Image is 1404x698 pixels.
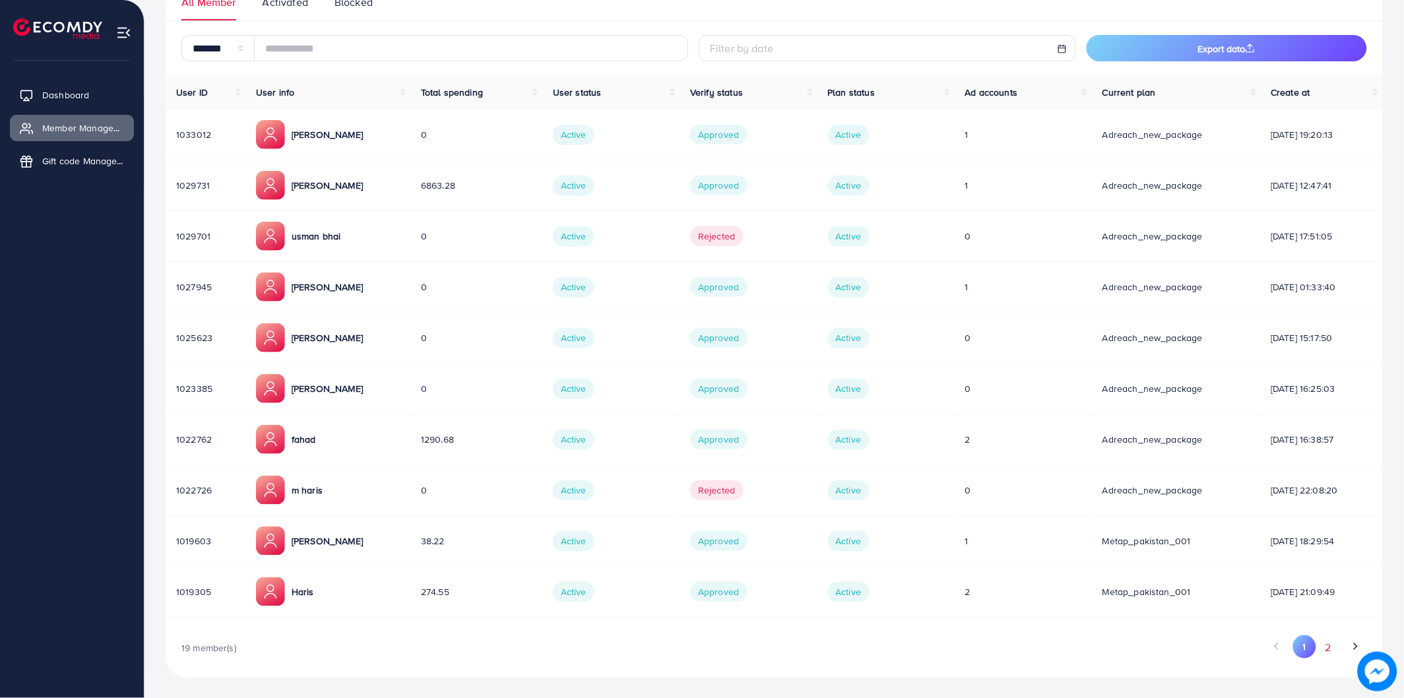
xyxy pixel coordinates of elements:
span: Active [553,480,594,500]
span: Active [553,125,594,144]
span: Approved [690,582,747,602]
span: Active [553,531,594,551]
ul: Pagination [775,635,1368,660]
span: Ad accounts [965,86,1018,99]
span: Verify status [690,86,743,99]
span: Rejected [690,226,743,246]
span: Active [553,429,594,449]
span: Active [828,480,870,500]
span: 2 [965,585,971,598]
img: ic-member-manager.00abd3e0.svg [256,374,285,403]
span: Active [553,582,594,602]
span: 1022762 [176,433,212,446]
p: usman bhai [292,228,341,244]
span: 1019305 [176,585,211,598]
span: 1 [965,128,969,141]
a: Member Management [10,115,134,141]
span: Active [553,328,594,348]
span: 0 [421,128,427,141]
img: ic-member-manager.00abd3e0.svg [256,577,285,606]
span: Active [828,277,870,297]
img: menu [116,25,131,40]
span: 1 [965,179,969,192]
span: User info [256,86,294,99]
span: Approved [690,328,747,348]
button: Go to next page [1344,635,1367,658]
div: [DATE] 16:38:57 [1271,433,1372,446]
span: Approved [690,277,747,297]
span: 0 [421,484,427,497]
span: adreach_new_package [1102,280,1203,294]
span: 0 [421,331,427,344]
span: adreach_new_package [1102,433,1203,446]
span: 19 member(s) [181,641,236,654]
span: Export data [1197,42,1256,55]
span: 1290.68 [421,433,454,446]
span: 6863.28 [421,179,455,192]
div: [DATE] 17:51:05 [1271,230,1372,243]
p: [PERSON_NAME] [292,279,363,295]
span: metap_pakistan_001 [1102,534,1191,548]
span: adreach_new_package [1102,128,1203,141]
span: Active [553,277,594,297]
span: Active [828,328,870,348]
span: Dashboard [42,88,89,102]
div: [DATE] 15:17:50 [1271,331,1372,344]
img: ic-member-manager.00abd3e0.svg [256,476,285,505]
img: ic-member-manager.00abd3e0.svg [256,272,285,301]
span: Active [828,582,870,602]
button: Export data [1087,35,1367,61]
span: 1022726 [176,484,212,497]
span: User status [553,86,602,99]
p: [PERSON_NAME] [292,381,363,397]
span: User ID [176,86,208,99]
span: Active [553,379,594,398]
span: adreach_new_package [1102,179,1203,192]
span: Current plan [1102,86,1156,99]
span: 0 [965,484,971,497]
span: 2 [965,433,971,446]
img: ic-member-manager.00abd3e0.svg [256,120,285,149]
span: 38.22 [421,534,445,548]
span: Approved [690,531,747,551]
img: ic-member-manager.00abd3e0.svg [256,171,285,200]
span: 1029731 [176,179,210,192]
img: ic-member-manager.00abd3e0.svg [256,526,285,555]
span: Active [828,531,870,551]
img: ic-member-manager.00abd3e0.svg [256,425,285,454]
div: [DATE] 16:25:03 [1271,382,1372,395]
span: 1033012 [176,128,211,141]
img: logo [13,18,102,39]
img: ic-member-manager.00abd3e0.svg [256,222,285,251]
a: Dashboard [10,82,134,108]
span: Member Management [42,121,124,135]
span: 1029701 [176,230,210,243]
p: fahad [292,431,316,447]
span: 0 [421,382,427,395]
span: 0 [421,280,427,294]
span: Rejected [690,480,743,500]
span: Gift code Management [42,154,124,168]
span: 0 [965,230,971,243]
span: metap_pakistan_001 [1102,585,1191,598]
span: Active [828,226,870,246]
p: [PERSON_NAME] [292,533,363,549]
span: 0 [965,382,971,395]
a: Gift code Management [10,148,134,174]
span: Plan status [828,86,876,99]
div: [DATE] 22:08:20 [1271,484,1372,497]
div: [DATE] 18:29:54 [1271,534,1372,548]
span: 0 [965,331,971,344]
span: Approved [690,429,747,449]
p: m haris [292,482,323,498]
img: image [1358,652,1397,691]
img: ic-member-manager.00abd3e0.svg [256,323,285,352]
span: 1019603 [176,534,211,548]
span: 1025623 [176,331,212,344]
div: [DATE] 01:33:40 [1271,280,1372,294]
span: Approved [690,379,747,398]
span: 1027945 [176,280,212,294]
span: Approved [690,175,747,195]
span: Active [828,429,870,449]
